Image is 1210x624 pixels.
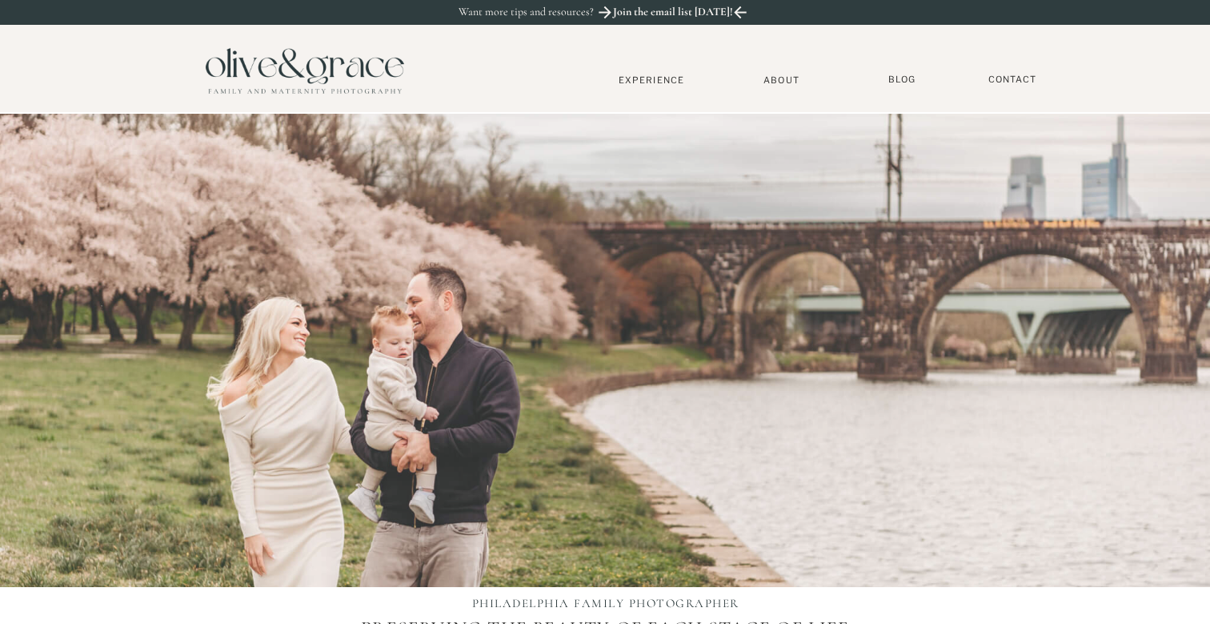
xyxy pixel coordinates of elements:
h1: PHILADELPHIA FAMILY PHOTOGRAPHER [435,596,776,614]
a: Join the email list [DATE]! [611,6,735,23]
a: About [757,74,806,85]
a: BLOG [882,74,922,86]
p: Want more tips and resources? [459,6,628,19]
a: Experience [599,74,704,86]
a: Contact [980,74,1044,86]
